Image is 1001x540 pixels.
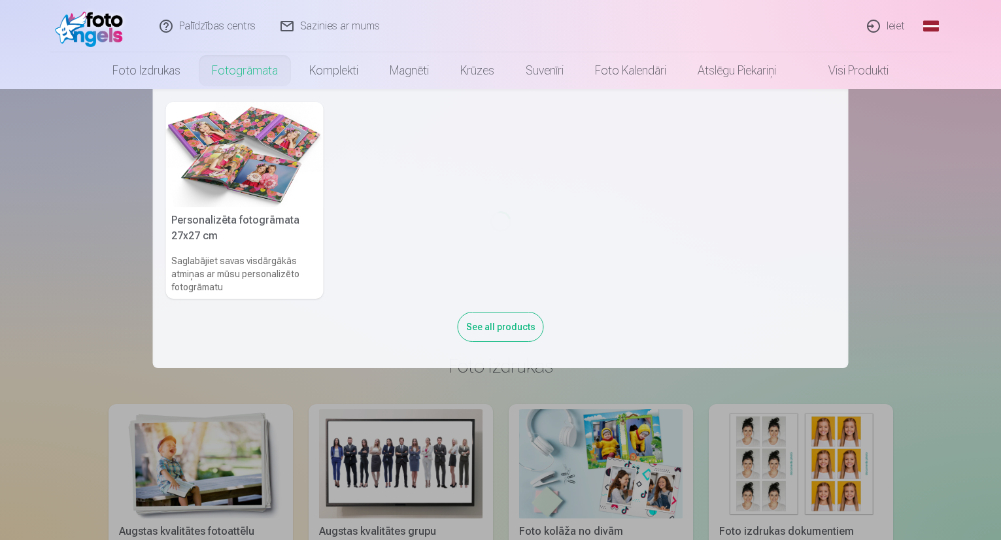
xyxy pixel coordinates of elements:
[458,312,544,342] div: See all products
[682,52,792,89] a: Atslēgu piekariņi
[196,52,294,89] a: Fotogrāmata
[792,52,904,89] a: Visi produkti
[166,207,324,249] h5: Personalizēta fotogrāmata 27x27 cm
[166,249,324,299] h6: Saglabājiet savas visdārgākās atmiņas ar mūsu personalizēto fotogrāmatu
[166,102,324,207] img: Personalizēta fotogrāmata 27x27 cm
[294,52,374,89] a: Komplekti
[166,102,324,299] a: Personalizēta fotogrāmata 27x27 cmPersonalizēta fotogrāmata 27x27 cmSaglabājiet savas visdārgākās...
[510,52,579,89] a: Suvenīri
[445,52,510,89] a: Krūzes
[374,52,445,89] a: Magnēti
[55,5,130,47] img: /fa1
[458,319,544,333] a: See all products
[97,52,196,89] a: Foto izdrukas
[579,52,682,89] a: Foto kalendāri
